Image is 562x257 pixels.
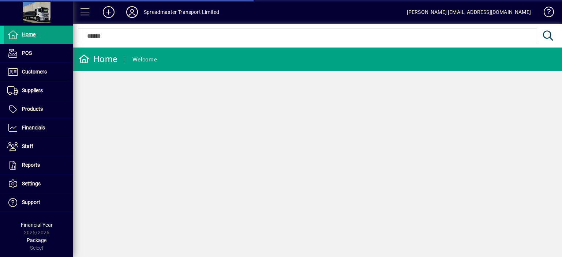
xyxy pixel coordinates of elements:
[27,237,46,243] span: Package
[4,193,73,212] a: Support
[22,69,47,75] span: Customers
[4,44,73,63] a: POS
[407,6,531,18] div: [PERSON_NAME] [EMAIL_ADDRESS][DOMAIN_NAME]
[4,119,73,137] a: Financials
[4,63,73,81] a: Customers
[144,6,219,18] div: Spreadmaster Transport Limited
[22,199,40,205] span: Support
[22,162,40,168] span: Reports
[22,143,33,149] span: Staff
[4,137,73,156] a: Staff
[132,54,157,65] div: Welcome
[120,5,144,19] button: Profile
[22,50,32,56] span: POS
[21,222,53,228] span: Financial Year
[79,53,117,65] div: Home
[22,31,35,37] span: Home
[22,106,43,112] span: Products
[22,181,41,186] span: Settings
[4,100,73,118] a: Products
[22,87,43,93] span: Suppliers
[4,175,73,193] a: Settings
[97,5,120,19] button: Add
[538,1,553,25] a: Knowledge Base
[22,125,45,131] span: Financials
[4,156,73,174] a: Reports
[4,82,73,100] a: Suppliers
